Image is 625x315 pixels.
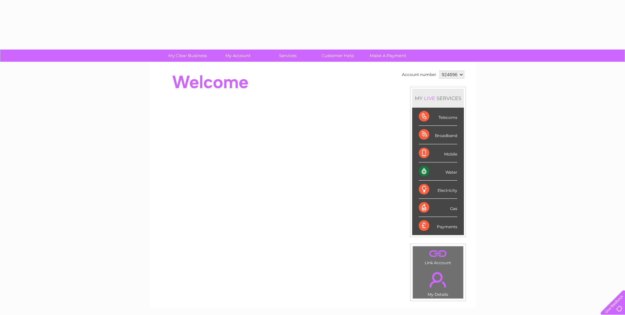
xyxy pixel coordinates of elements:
div: MY SERVICES [412,89,464,108]
div: Gas [419,199,457,217]
div: Mobile [419,144,457,162]
td: Link Account [412,246,464,267]
a: . [414,268,462,291]
div: Telecoms [419,108,457,126]
a: Make A Payment [361,50,415,62]
a: . [414,248,462,260]
a: Customer Help [311,50,365,62]
a: My Clear Business [160,50,215,62]
div: LIVE [423,95,437,101]
td: Account number [400,69,438,80]
a: My Account [211,50,265,62]
a: Services [261,50,315,62]
div: Electricity [419,181,457,199]
div: Payments [419,217,457,235]
div: Water [419,162,457,181]
div: Broadband [419,126,457,144]
td: My Details [412,266,464,299]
